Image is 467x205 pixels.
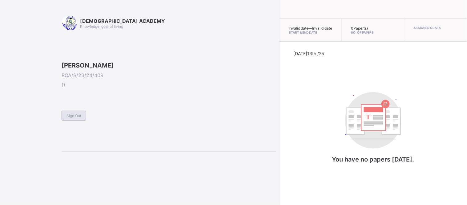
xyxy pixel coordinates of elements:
span: Knowledge, goal of living [80,24,123,29]
div: You have no papers today. [312,86,435,175]
span: No. of Papers [351,31,395,34]
span: Invalid date — Invalid date [289,26,332,31]
p: You have no papers [DATE]. [312,156,435,163]
span: ( ) [62,81,276,88]
span: [DEMOGRAPHIC_DATA] ACADEMY [80,18,165,24]
tspan: T [366,113,371,121]
span: 0 Paper(s) [351,26,368,31]
span: [DATE] 13th /25 [294,51,324,56]
span: Sign Out [66,113,81,118]
span: Assigned Class [414,26,458,30]
span: Start & End Date [289,31,332,34]
span: [PERSON_NAME] [62,62,276,69]
span: RQA/S/23/24/409 [62,72,276,78]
